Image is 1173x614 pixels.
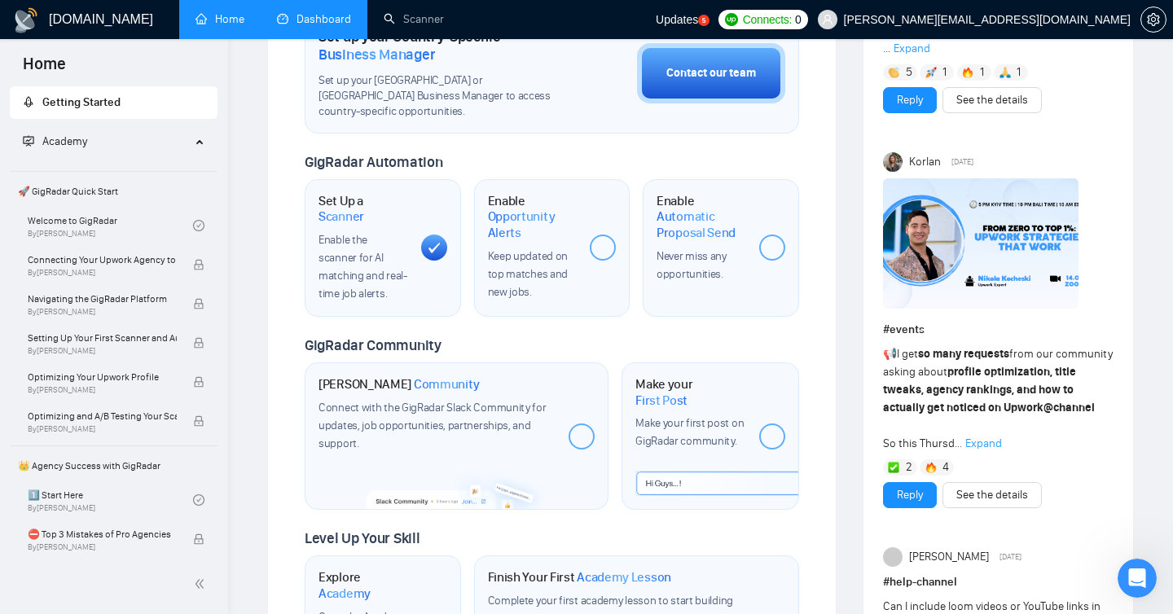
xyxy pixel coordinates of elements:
span: By [PERSON_NAME] [28,307,177,317]
a: Welcome to GigRadarBy[PERSON_NAME] [28,208,193,243]
span: 0 [795,11,802,29]
img: 🚀 [925,67,937,78]
a: See the details [956,486,1028,504]
img: ✅ [888,462,899,473]
span: lock [193,533,204,545]
span: [PERSON_NAME] [909,548,989,566]
button: Reply [883,87,937,113]
span: Community [414,376,480,393]
span: Set up your [GEOGRAPHIC_DATA] or [GEOGRAPHIC_DATA] Business Manager to access country-specific op... [319,73,556,120]
span: Academy [319,585,371,602]
span: Scanner [319,208,364,225]
span: lock [193,415,204,427]
span: 1 [942,64,947,81]
span: Optimizing and A/B Testing Your Scanner for Better Results [28,408,177,424]
span: @channel [1043,401,1095,414]
span: 1 [980,64,984,81]
span: Level Up Your Skill [305,529,420,547]
span: Academy Lesson [577,569,671,585]
span: Home [10,52,79,86]
img: 🔥 [925,462,937,473]
button: Reply [883,482,937,508]
span: 🚀 GigRadar Quick Start [11,175,216,208]
span: Academy [42,134,87,148]
span: setting [1141,13,1166,26]
span: [DATE] [951,155,973,169]
span: 👑 Agency Success with GigRadar [11,450,216,482]
span: double-left [194,576,210,592]
span: Connects: [743,11,792,29]
span: Korlan [909,153,941,171]
span: By [PERSON_NAME] [28,385,177,395]
span: Academy [23,134,87,148]
strong: so many requests [918,347,1009,361]
span: Opportunity Alerts [488,208,578,240]
h1: Enable [657,193,746,241]
span: lock [193,259,204,270]
span: By [PERSON_NAME] [28,424,177,434]
span: lock [193,298,204,309]
span: By [PERSON_NAME] [28,346,177,356]
span: user [822,14,833,25]
span: Setting Up Your First Scanner and Auto-Bidder [28,330,177,346]
span: 2 [906,459,912,476]
span: rocket [23,96,34,107]
span: 4 [942,459,949,476]
img: 🔥 [962,67,973,78]
img: F09A0G828LC-Nikola%20Kocheski.png [883,178,1079,309]
img: slackcommunity-bg.png [366,466,547,509]
h1: Enable [488,193,578,241]
h1: Make your [635,376,745,408]
button: See the details [942,482,1042,508]
div: Contact our team [666,64,756,82]
h1: Set up your Country-Specific [319,28,556,64]
span: GigRadar Community [305,336,442,354]
h1: [PERSON_NAME] [319,376,480,393]
span: Updates [656,13,698,26]
button: Contact our team [637,43,785,103]
span: 5 [906,64,912,81]
span: GigRadar Automation [305,153,442,171]
h1: # events [883,321,1114,339]
span: lock [193,337,204,349]
a: setting [1140,13,1166,26]
img: 👏 [888,67,899,78]
span: I get from our community asking about So this Thursd... [883,347,1113,450]
text: 5 [702,17,706,24]
span: First Post [635,393,688,409]
span: Getting Started [42,95,121,109]
span: lock [193,376,204,388]
a: See the details [956,91,1028,109]
a: Reply [897,91,923,109]
span: Navigating the GigRadar Platform [28,291,177,307]
span: Automatic Proposal Send [657,208,746,240]
span: check-circle [193,220,204,231]
span: Expand [894,42,930,55]
strong: profile optimization, title tweaks, agency rankings, and how to actually get noticed on Upwork [883,365,1095,414]
iframe: Intercom live chat [1118,559,1157,598]
img: 🙏 [999,67,1011,78]
span: Expand [965,436,1002,450]
h1: Set Up a [319,193,408,225]
span: ⛔ Top 3 Mistakes of Pro Agencies [28,526,177,542]
img: logo [13,7,39,33]
span: By [PERSON_NAME] [28,542,177,552]
img: upwork-logo.png [725,13,738,26]
span: Keep updated on top matches and new jobs. [488,249,569,299]
span: Never miss any opportunities. [657,249,727,281]
a: homeHome [195,12,244,26]
span: Optimizing Your Upwork Profile [28,369,177,385]
span: 1 [1017,64,1021,81]
a: dashboardDashboard [277,12,351,26]
li: Getting Started [10,86,217,119]
a: 1️⃣ Start HereBy[PERSON_NAME] [28,482,193,518]
span: fund-projection-screen [23,135,34,147]
h1: Explore [319,569,408,601]
span: 📢 [883,347,897,361]
span: check-circle [193,494,204,506]
a: 5 [698,15,710,26]
span: Connecting Your Upwork Agency to GigRadar [28,252,177,268]
a: searchScanner [384,12,444,26]
span: [DATE] [999,550,1021,564]
h1: # help-channel [883,573,1114,591]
